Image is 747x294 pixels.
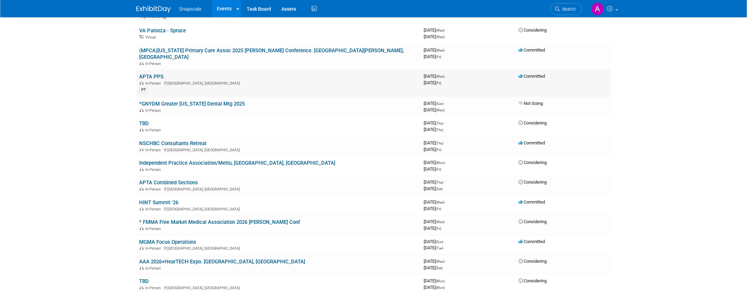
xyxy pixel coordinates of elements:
[424,206,441,211] span: [DATE]
[444,101,445,106] span: -
[424,107,445,112] span: [DATE]
[446,47,447,53] span: -
[519,140,545,145] span: Committed
[140,148,144,151] img: In-Person Event
[424,285,445,290] span: [DATE]
[139,160,335,166] a: Independent Practice Association/Mettu, [GEOGRAPHIC_DATA], [GEOGRAPHIC_DATA]
[140,187,144,190] img: In-Person Event
[550,3,582,15] a: Search
[140,286,144,289] img: In-Person Event
[436,279,445,283] span: (Mon)
[424,199,447,205] span: [DATE]
[139,259,305,265] a: AAA 2026+HearTECH Expo. [GEOGRAPHIC_DATA], [GEOGRAPHIC_DATA]
[444,179,445,185] span: -
[446,278,447,283] span: -
[436,75,445,78] span: (Wed)
[139,239,196,245] a: MGMA Focus Operations
[424,226,441,231] span: [DATE]
[139,285,418,290] div: [GEOGRAPHIC_DATA], [GEOGRAPHIC_DATA]
[140,167,144,171] img: In-Person Event
[179,6,201,12] span: Snapscale
[519,47,545,53] span: Committed
[519,28,547,33] span: Considering
[424,259,447,264] span: [DATE]
[446,219,447,224] span: -
[140,227,144,230] img: In-Person Event
[436,128,443,132] span: (Thu)
[139,245,418,251] div: [GEOGRAPHIC_DATA], [GEOGRAPHIC_DATA]
[436,266,443,270] span: (Sat)
[436,102,443,106] span: (Sun)
[560,7,576,12] span: Search
[424,265,443,270] span: [DATE]
[424,47,447,53] span: [DATE]
[436,161,445,165] span: (Mon)
[436,29,445,32] span: (Wed)
[139,101,245,107] a: *GNYDM Greater [US_STATE] Dental Mtg 2025
[591,2,604,15] img: Alex Corrigan
[424,34,445,39] span: [DATE]
[424,120,445,126] span: [DATE]
[145,62,163,66] span: In-Person
[519,120,547,126] span: Considering
[519,219,547,224] span: Considering
[139,74,164,80] a: APTA PPS
[436,286,445,290] span: (Mon)
[424,140,445,145] span: [DATE]
[436,48,445,52] span: (Wed)
[424,74,447,79] span: [DATE]
[436,200,445,204] span: (Wed)
[140,266,144,270] img: In-Person Event
[519,101,543,106] span: Not Going
[424,28,447,33] span: [DATE]
[436,148,441,152] span: (Fri)
[424,127,443,132] span: [DATE]
[145,128,163,132] span: In-Person
[424,147,441,152] span: [DATE]
[139,199,178,206] a: HINT Summit '26
[140,246,144,250] img: In-Person Event
[139,206,418,211] div: [GEOGRAPHIC_DATA], [GEOGRAPHIC_DATA]
[139,140,207,146] a: NSCHBC Consultants Retreat
[424,179,445,185] span: [DATE]
[140,81,144,85] img: In-Person Event
[519,179,547,185] span: Considering
[519,74,545,79] span: Committed
[519,199,545,205] span: Committed
[436,260,445,263] span: (Wed)
[446,199,447,205] span: -
[139,186,418,192] div: [GEOGRAPHIC_DATA], [GEOGRAPHIC_DATA]
[436,167,441,171] span: (Fri)
[140,62,144,65] img: In-Person Event
[436,141,443,145] span: (Thu)
[424,80,441,85] span: [DATE]
[444,239,445,244] span: -
[139,47,404,60] a: (MPCA)[US_STATE] Primary Care Assoc 2025 [PERSON_NAME] Conference. [GEOGRAPHIC_DATA][PERSON_NAME]...
[136,6,171,13] img: ExhibitDay
[139,219,300,225] a: * FMMA Free Market Medical Association 2026 [PERSON_NAME] Conf
[446,160,447,165] span: -
[140,35,144,39] img: Virtual Event
[424,278,447,283] span: [DATE]
[444,120,445,126] span: -
[139,80,418,86] div: [GEOGRAPHIC_DATA], [GEOGRAPHIC_DATA]
[140,207,144,210] img: In-Person Event
[139,147,418,152] div: [GEOGRAPHIC_DATA], [GEOGRAPHIC_DATA]
[436,55,441,59] span: (Fri)
[145,35,158,40] span: Virtual
[145,286,163,290] span: In-Person
[139,179,198,186] a: APTA Combined Sections
[145,266,163,271] span: In-Person
[436,187,443,191] span: (Sat)
[424,160,447,165] span: [DATE]
[145,167,163,172] span: In-Person
[424,54,441,59] span: [DATE]
[145,227,163,231] span: In-Person
[519,259,547,264] span: Considering
[140,128,144,131] img: In-Person Event
[436,35,445,39] span: (Wed)
[424,186,443,191] span: [DATE]
[424,101,445,106] span: [DATE]
[519,160,547,165] span: Considering
[424,239,445,244] span: [DATE]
